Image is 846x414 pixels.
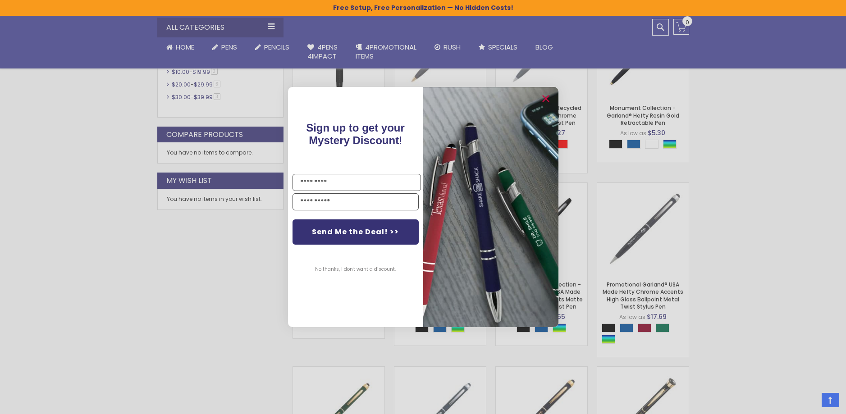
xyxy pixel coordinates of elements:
[293,219,419,245] button: Send Me the Deal! >>
[539,91,553,106] button: Close dialog
[311,258,400,281] button: No thanks, I don't want a discount.
[423,87,558,327] img: pop-up-image
[306,122,405,146] span: !
[306,122,405,146] span: Sign up to get your Mystery Discount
